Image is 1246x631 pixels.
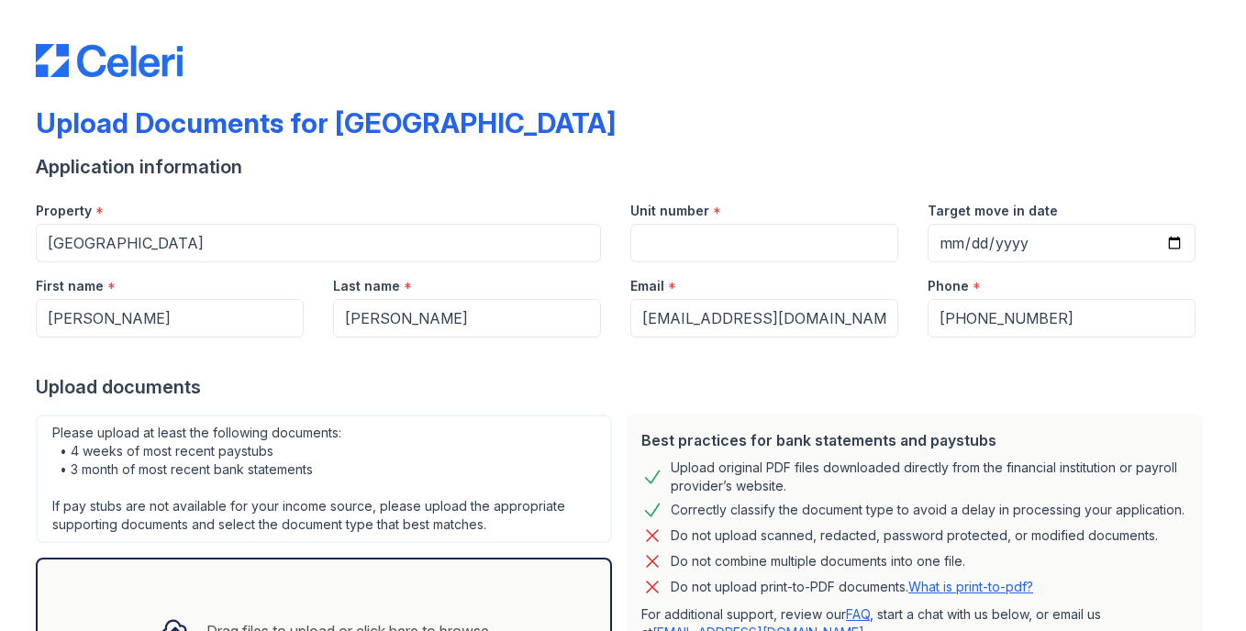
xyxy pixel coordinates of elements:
[36,374,1210,400] div: Upload documents
[671,499,1185,521] div: Correctly classify the document type to avoid a delay in processing your application.
[36,277,104,295] label: First name
[36,106,616,139] div: Upload Documents for [GEOGRAPHIC_DATA]
[36,202,92,220] label: Property
[671,525,1158,547] div: Do not upload scanned, redacted, password protected, or modified documents.
[671,550,965,572] div: Do not combine multiple documents into one file.
[641,429,1188,451] div: Best practices for bank statements and paystubs
[36,415,612,543] div: Please upload at least the following documents: • 4 weeks of most recent paystubs • 3 month of mo...
[36,154,1210,180] div: Application information
[846,606,870,622] a: FAQ
[908,579,1033,594] a: What is print-to-pdf?
[630,202,709,220] label: Unit number
[928,277,969,295] label: Phone
[630,277,664,295] label: Email
[333,277,400,295] label: Last name
[671,459,1188,495] div: Upload original PDF files downloaded directly from the financial institution or payroll provider’...
[36,44,183,77] img: CE_Logo_Blue-a8612792a0a2168367f1c8372b55b34899dd931a85d93a1a3d3e32e68fde9ad4.png
[928,202,1058,220] label: Target move in date
[671,578,1033,596] p: Do not upload print-to-PDF documents.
